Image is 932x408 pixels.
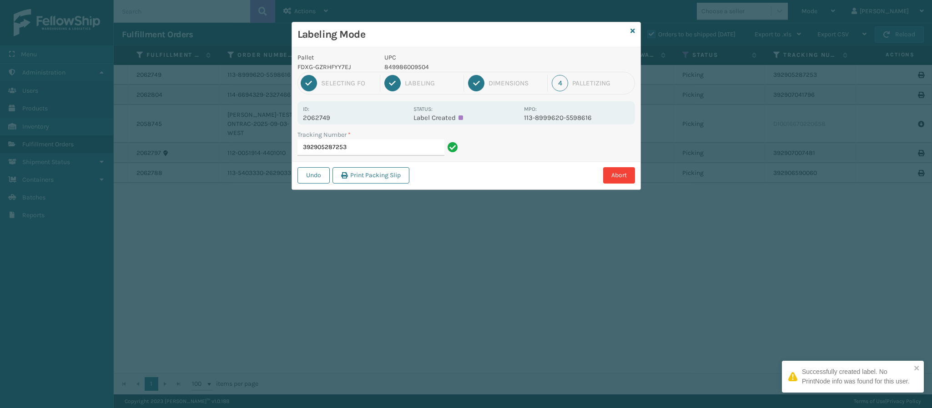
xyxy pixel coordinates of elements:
[413,106,433,112] label: Status:
[297,167,330,184] button: Undo
[297,62,374,72] p: FDXG-GZRHFYY7EJ
[524,114,629,122] p: 113-8999620-5598616
[384,53,519,62] p: UPC
[524,106,537,112] label: MPO:
[301,75,317,91] div: 1
[303,114,408,122] p: 2062749
[914,364,920,373] button: close
[384,75,401,91] div: 2
[332,167,409,184] button: Print Packing Slip
[297,53,374,62] p: Pallet
[572,79,631,87] div: Palletizing
[468,75,484,91] div: 3
[303,106,309,112] label: Id:
[297,130,351,139] label: Tracking Number
[802,367,911,386] div: Successfully created label. No PrintNode info was found for this user.
[321,79,376,87] div: Selecting FO
[413,114,519,122] p: Label Created
[384,62,519,72] p: 849986009504
[552,75,568,91] div: 4
[405,79,459,87] div: Labeling
[603,167,635,184] button: Abort
[297,28,627,41] h3: Labeling Mode
[489,79,543,87] div: Dimensions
